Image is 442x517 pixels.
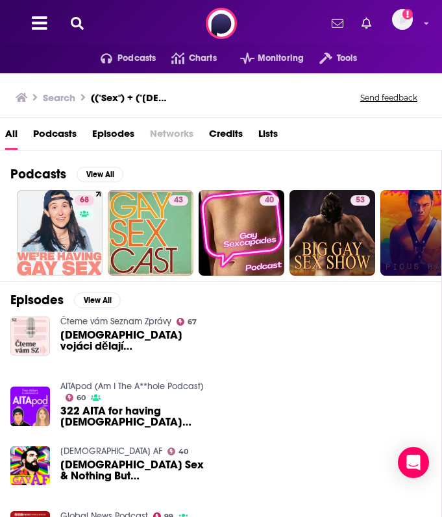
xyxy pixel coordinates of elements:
span: 40 [265,194,274,207]
span: Networks [150,123,193,150]
a: Gay Sex & Nothing But Gay Sex! PLUS "Bussy" Premiere! [60,459,208,481]
a: Lists [258,123,278,150]
span: Podcasts [117,49,156,67]
svg: Add a profile image [402,9,413,19]
span: 40 [178,449,188,455]
button: open menu [225,48,304,69]
span: 68 [80,194,89,207]
button: open menu [85,48,156,69]
img: Podchaser - Follow, Share and Rate Podcasts [206,8,237,39]
h2: Podcasts [10,166,66,182]
a: 43 [169,195,188,206]
img: User Profile [392,9,413,30]
h3: Search [43,91,75,104]
a: EpisodesView All [10,292,121,308]
a: 60 [66,394,86,402]
span: [DEMOGRAPHIC_DATA] vojáci dělají z [DEMOGRAPHIC_DATA] sexuální otroky, tvrdí lidskoprávní aktivisté [60,330,208,352]
span: 60 [77,395,86,401]
span: Charts [189,49,217,67]
span: 322 AITA for having [DEMOGRAPHIC_DATA] sex? (ft. We're Having [DEMOGRAPHIC_DATA] Sex) [60,405,208,427]
span: Logged in as SolComms [392,9,413,30]
a: 43 [108,190,193,276]
a: Episodes [92,123,134,150]
a: Credits [209,123,243,150]
a: Show notifications dropdown [356,12,376,34]
a: Charts [156,48,216,69]
a: 53 [289,190,375,276]
a: 322 AITA for having gay sex? (ft. We're Having Gay Sex) [60,405,208,427]
a: Logged in as SolComms [392,9,421,38]
span: 67 [188,319,197,325]
a: Show notifications dropdown [326,12,349,34]
a: 40 [199,190,284,276]
button: View All [74,293,121,308]
a: 40 [167,448,189,455]
span: 43 [174,194,183,207]
button: Send feedback [356,92,421,103]
a: Podcasts [33,123,77,150]
span: 53 [356,194,365,207]
span: [DEMOGRAPHIC_DATA] Sex & Nothing But [DEMOGRAPHIC_DATA] Sex! PLUS "Bussy" Premiere! [60,459,208,481]
a: 68 [17,190,103,276]
span: Monitoring [258,49,304,67]
a: GAY AF [60,446,162,457]
a: 68 [75,195,94,206]
button: open menu [304,48,357,69]
img: Gay Sex & Nothing But Gay Sex! PLUS "Bussy" Premiere! [10,446,50,486]
div: Open Intercom Messenger [398,447,429,478]
a: PodcastsView All [10,166,123,182]
img: Čečenští vojáci dělají z gayů sexuální otroky, tvrdí lidskoprávní aktivisté [10,317,50,356]
a: Čteme vám Seznam Zprávy [60,316,171,327]
h3: (("Sex") + ("[DEMOGRAPHIC_DATA]")) [91,91,167,104]
h2: Episodes [10,292,64,308]
button: View All [77,167,123,182]
a: 53 [350,195,370,206]
a: Čečenští vojáci dělají z gayů sexuální otroky, tvrdí lidskoprávní aktivisté [60,330,208,352]
a: 40 [260,195,279,206]
img: 322 AITA for having gay sex? (ft. We're Having Gay Sex) [10,387,50,426]
a: 67 [177,318,197,326]
span: Tools [337,49,358,67]
a: All [5,123,18,150]
a: AITApod (Am I The A**hole Podcast) [60,381,204,392]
